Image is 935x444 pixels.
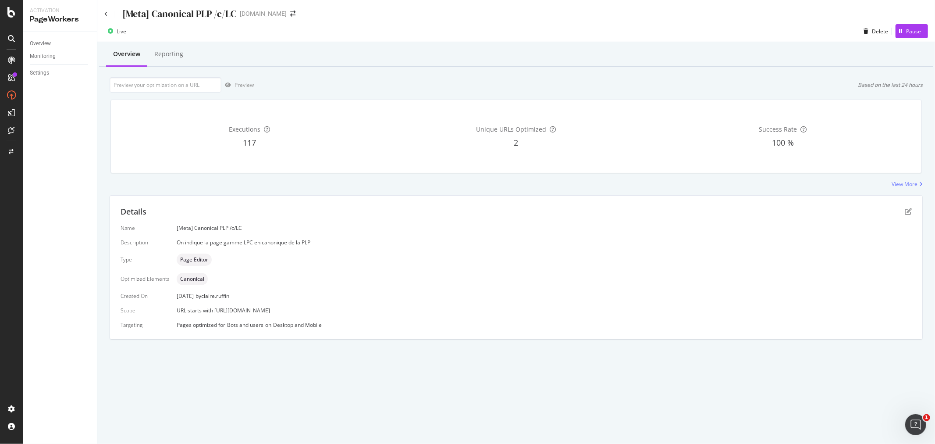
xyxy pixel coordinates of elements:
div: Details [121,206,146,218]
a: Settings [30,68,91,78]
div: Desktop and Mobile [273,321,322,329]
button: Pause [896,24,928,38]
div: arrow-right-arrow-left [290,11,295,17]
div: Reporting [154,50,183,58]
div: Activation [30,7,90,14]
div: neutral label [177,254,212,266]
button: Preview [221,78,254,92]
div: Live [117,28,126,35]
div: Name [121,224,170,232]
div: Targeting [121,321,170,329]
div: Pages optimized for on [177,321,912,329]
a: Click to go back [104,11,108,17]
div: neutral label [177,273,208,285]
div: [Meta] Canonical PLP /c/LC [177,224,912,232]
span: 1 [923,414,930,421]
div: Optimized Elements [121,275,170,283]
div: Type [121,256,170,263]
input: Preview your optimization on a URL [110,77,221,93]
a: Overview [30,39,91,48]
div: Delete [872,28,888,35]
div: Overview [30,39,51,48]
div: Based on the last 24 hours [858,81,923,89]
div: by claire.ruffin [196,292,229,300]
div: Pause [906,28,921,35]
div: On indique la page gamme LPC en canonique de la PLP [177,239,912,246]
span: Canonical [180,276,204,282]
iframe: Intercom live chat [905,414,926,435]
div: View More [892,180,917,188]
div: Scope [121,307,170,314]
span: 2 [514,137,518,148]
div: [DOMAIN_NAME] [240,9,287,18]
a: Monitoring [30,52,91,61]
span: 100 % [772,137,794,148]
div: Bots and users [227,321,263,329]
span: Unique URLs Optimized [476,125,546,133]
span: Page Editor [180,257,208,262]
div: Settings [30,68,49,78]
span: Success Rate [759,125,797,133]
div: PageWorkers [30,14,90,25]
div: [Meta] Canonical PLP /c/LC [122,7,236,21]
span: URL starts with [URL][DOMAIN_NAME] [177,307,270,314]
div: Monitoring [30,52,56,61]
div: Overview [113,50,140,58]
a: View More [892,180,923,188]
div: Created On [121,292,170,300]
button: Delete [860,24,888,38]
span: Executions [229,125,260,133]
div: Preview [235,81,254,89]
span: 117 [243,137,256,148]
div: pen-to-square [905,208,912,215]
div: [DATE] [177,292,912,300]
div: Description [121,239,170,246]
